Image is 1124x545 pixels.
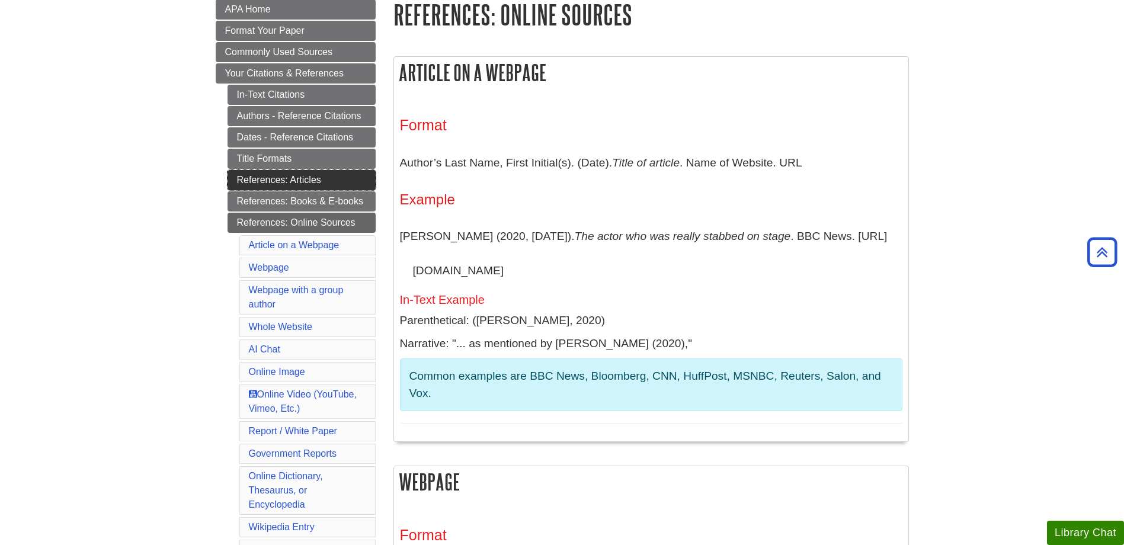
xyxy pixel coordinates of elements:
span: APA Home [225,4,271,14]
a: References: Books & E-books [228,191,376,211]
p: Narrative: "... as mentioned by [PERSON_NAME] (2020)," [400,335,902,352]
a: Authors - Reference Citations [228,106,376,126]
a: Online Image [249,367,305,377]
p: [PERSON_NAME] (2020, [DATE]). . BBC News. [URL][DOMAIN_NAME] [400,219,902,287]
h3: Format [400,527,902,544]
h2: Webpage [394,466,908,498]
a: Article on a Webpage [249,240,340,250]
i: Title of article [612,156,680,169]
a: Dates - Reference Citations [228,127,376,148]
h4: Example [400,192,902,207]
a: AI Chat [249,344,280,354]
p: Common examples are BBC News, Bloomberg, CNN, HuffPost, MSNBC, Reuters, Salon, and Vox. [409,368,893,402]
a: Webpage [249,262,289,272]
a: Back to Top [1083,244,1121,260]
a: Report / White Paper [249,426,337,436]
a: Wikipedia Entry [249,522,315,532]
h3: Format [400,117,902,134]
a: Government Reports [249,448,337,459]
h5: In-Text Example [400,293,902,306]
a: In-Text Citations [228,85,376,105]
a: Your Citations & References [216,63,376,84]
a: References: Articles [228,170,376,190]
a: Whole Website [249,322,312,332]
a: Title Formats [228,149,376,169]
span: Your Citations & References [225,68,344,78]
p: Parenthetical: ([PERSON_NAME], 2020) [400,312,902,329]
a: Online Video (YouTube, Vimeo, Etc.) [249,389,357,413]
a: Webpage with a group author [249,285,344,309]
p: Author’s Last Name, First Initial(s). (Date). . Name of Website. URL [400,146,902,180]
h2: Article on a Webpage [394,57,908,88]
a: References: Online Sources [228,213,376,233]
button: Library Chat [1047,521,1124,545]
i: The actor who was really stabbed on stage [575,230,791,242]
a: Commonly Used Sources [216,42,376,62]
span: Commonly Used Sources [225,47,332,57]
span: Format Your Paper [225,25,305,36]
a: Format Your Paper [216,21,376,41]
a: Online Dictionary, Thesaurus, or Encyclopedia [249,471,323,509]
